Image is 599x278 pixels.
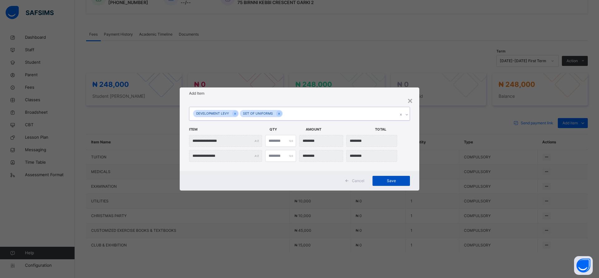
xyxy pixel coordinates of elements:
span: Cancel [352,178,364,184]
span: Amount [306,124,372,135]
div: SET OF UNIFORMS [240,110,276,117]
span: Item [189,124,266,135]
span: Qty [270,124,303,135]
span: Total [375,124,408,135]
div: DEVELOPMENT LEVY [193,110,232,117]
span: Save [377,178,405,184]
div: × [407,94,413,107]
button: Open asap [574,256,593,275]
h1: Add Item [189,91,410,96]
